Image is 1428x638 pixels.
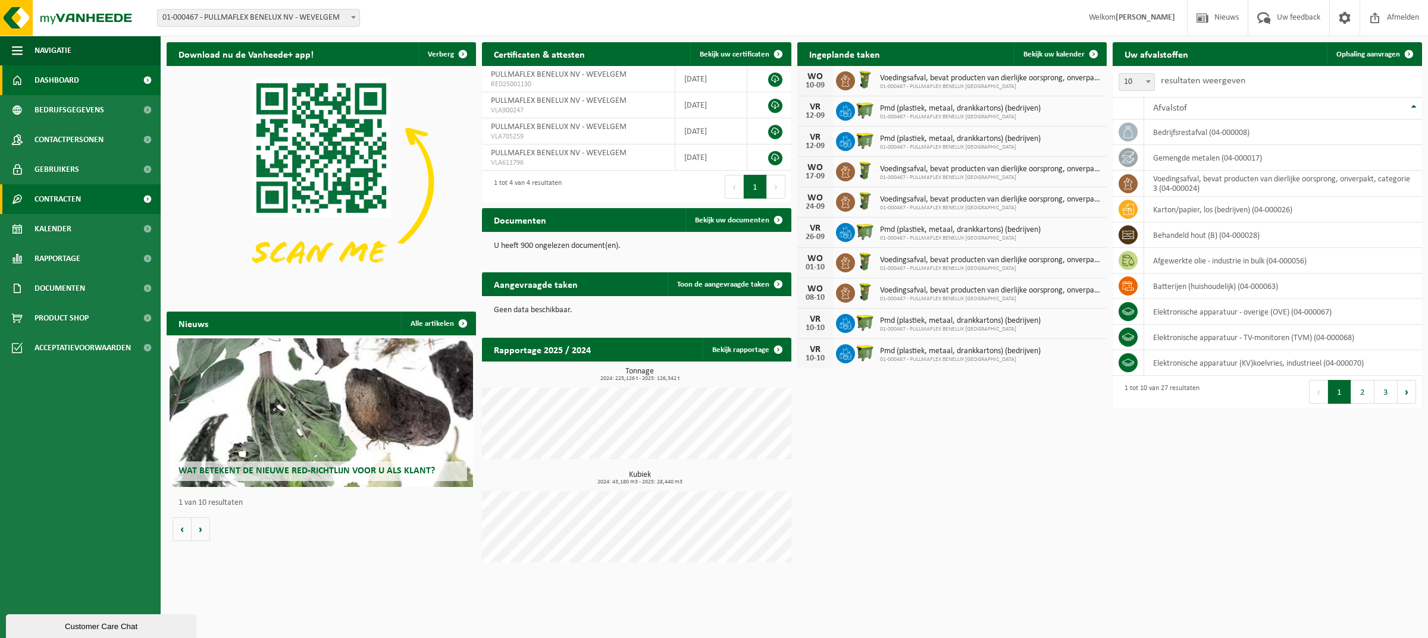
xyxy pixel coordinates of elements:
h2: Rapportage 2025 / 2024 [482,338,603,361]
h3: Tonnage [488,367,791,382]
h2: Uw afvalstoffen [1113,42,1200,65]
span: 01-000467 - PULLMAFLEX BENELUX [GEOGRAPHIC_DATA] [880,326,1041,333]
span: Contracten [35,184,81,214]
a: Bekijk uw documenten [685,208,790,232]
span: Pmd (plastiek, metaal, drankkartons) (bedrijven) [880,316,1041,326]
div: VR [803,133,827,142]
label: resultaten weergeven [1161,76,1245,86]
td: [DATE] [675,66,747,92]
span: Afvalstof [1153,103,1187,113]
span: 01-000467 - PULLMAFLEX BENELUX [GEOGRAPHIC_DATA] [880,265,1101,272]
div: VR [803,345,827,354]
div: 08-10 [803,294,827,302]
span: Pmd (plastiek, metaal, drankkartons) (bedrijven) [880,347,1041,356]
div: 01-10 [803,263,827,272]
td: bedrijfsrestafval (04-000008) [1144,120,1422,145]
span: PULLMAFLEX BENELUX NV - WEVELGEM [491,149,627,158]
td: batterijen (huishoudelijk) (04-000063) [1144,274,1422,299]
span: 2024: 43,180 m3 - 2025: 28,440 m3 [488,479,791,485]
span: Pmd (plastiek, metaal, drankkartons) (bedrijven) [880,225,1041,235]
img: WB-0060-HPE-GN-50 [855,191,875,211]
span: Voedingsafval, bevat producten van dierlijke oorsprong, onverpakt, categorie 3 [880,195,1101,205]
h2: Download nu de Vanheede+ app! [167,42,325,65]
p: Geen data beschikbaar. [494,306,779,315]
a: Toon de aangevraagde taken [668,272,790,296]
span: 01-000467 - PULLMAFLEX BENELUX [GEOGRAPHIC_DATA] [880,144,1041,151]
div: WO [803,72,827,81]
span: Voedingsafval, bevat producten van dierlijke oorsprong, onverpakt, categorie 3 [880,256,1101,265]
td: elektronische apparatuur - TV-monitoren (TVM) (04-000068) [1144,325,1422,350]
span: Pmd (plastiek, metaal, drankkartons) (bedrijven) [880,104,1041,114]
img: WB-1100-HPE-GN-50 [855,342,875,363]
td: karton/papier, los (bedrijven) (04-000026) [1144,197,1422,222]
a: Bekijk uw kalender [1014,42,1106,66]
div: 12-09 [803,142,827,150]
strong: [PERSON_NAME] [1116,13,1175,22]
h2: Nieuws [167,312,220,335]
h2: Ingeplande taken [797,42,892,65]
span: Pmd (plastiek, metaal, drankkartons) (bedrijven) [880,134,1041,144]
h2: Certificaten & attesten [482,42,597,65]
button: Verberg [418,42,475,66]
h3: Kubiek [488,471,791,485]
span: Voedingsafval, bevat producten van dierlijke oorsprong, onverpakt, categorie 3 [880,286,1101,296]
td: [DATE] [675,144,747,171]
span: RED25001130 [491,80,666,89]
button: Next [1398,380,1416,404]
span: 01-000467 - PULLMAFLEX BENELUX [GEOGRAPHIC_DATA] [880,83,1101,90]
td: elektronische apparatuur - overige (OVE) (04-000067) [1144,299,1422,325]
span: Bekijk uw documenten [695,216,769,224]
p: U heeft 900 ongelezen document(en). [494,242,779,250]
td: [DATE] [675,92,747,118]
div: WO [803,254,827,263]
button: Volgende [192,517,210,541]
a: Wat betekent de nieuwe RED-richtlijn voor u als klant? [170,338,473,487]
h2: Documenten [482,208,558,231]
div: 26-09 [803,233,827,241]
button: 3 [1374,380,1398,404]
span: Dashboard [35,65,79,95]
span: Navigatie [35,36,71,65]
img: WB-1100-HPE-GN-50 [855,221,875,241]
span: Kalender [35,214,71,244]
a: Ophaling aanvragen [1327,42,1421,66]
span: Bekijk uw certificaten [700,51,769,58]
h2: Aangevraagde taken [482,272,590,296]
td: elektronische apparatuur (KV)koelvries, industrieel (04-000070) [1144,350,1422,376]
a: Alle artikelen [401,312,475,335]
span: Contactpersonen [35,125,104,155]
span: 01-000467 - PULLMAFLEX BENELUX [GEOGRAPHIC_DATA] [880,114,1041,121]
img: WB-1100-HPE-GN-50 [855,100,875,120]
span: 01-000467 - PULLMAFLEX BENELUX [GEOGRAPHIC_DATA] [880,296,1101,303]
td: behandeld hout (B) (04-000028) [1144,222,1422,248]
p: 1 van 10 resultaten [178,499,470,507]
span: Voedingsafval, bevat producten van dierlijke oorsprong, onverpakt, categorie 3 [880,74,1101,83]
span: PULLMAFLEX BENELUX NV - WEVELGEM [491,122,627,131]
td: [DATE] [675,118,747,144]
span: Rapportage [35,244,80,274]
span: Gebruikers [35,155,79,184]
span: 01-000467 - PULLMAFLEX BENELUX [GEOGRAPHIC_DATA] [880,174,1101,181]
span: VLA705259 [491,132,666,142]
button: 1 [1328,380,1351,404]
div: VR [803,224,827,233]
button: 1 [744,175,767,199]
div: 1 tot 4 van 4 resultaten [488,174,562,200]
div: 1 tot 10 van 27 resultaten [1119,379,1200,405]
span: 2024: 225,126 t - 2025: 126,342 t [488,376,791,382]
img: Download de VHEPlus App [167,66,476,298]
span: Bedrijfsgegevens [35,95,104,125]
span: Product Shop [35,303,89,333]
span: 01-000467 - PULLMAFLEX BENELUX NV - WEVELGEM [157,9,360,27]
td: voedingsafval, bevat producten van dierlijke oorsprong, onverpakt, categorie 3 (04-000024) [1144,171,1422,197]
span: 01-000467 - PULLMAFLEX BENELUX NV - WEVELGEM [158,10,359,26]
div: VR [803,315,827,324]
button: Previous [1309,380,1328,404]
span: Voedingsafval, bevat producten van dierlijke oorsprong, onverpakt, categorie 3 [880,165,1101,174]
span: Verberg [428,51,454,58]
img: WB-0060-HPE-GN-50 [855,252,875,272]
span: Ophaling aanvragen [1336,51,1400,58]
span: VLA611796 [491,158,666,168]
div: WO [803,163,827,172]
span: PULLMAFLEX BENELUX NV - WEVELGEM [491,70,627,79]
